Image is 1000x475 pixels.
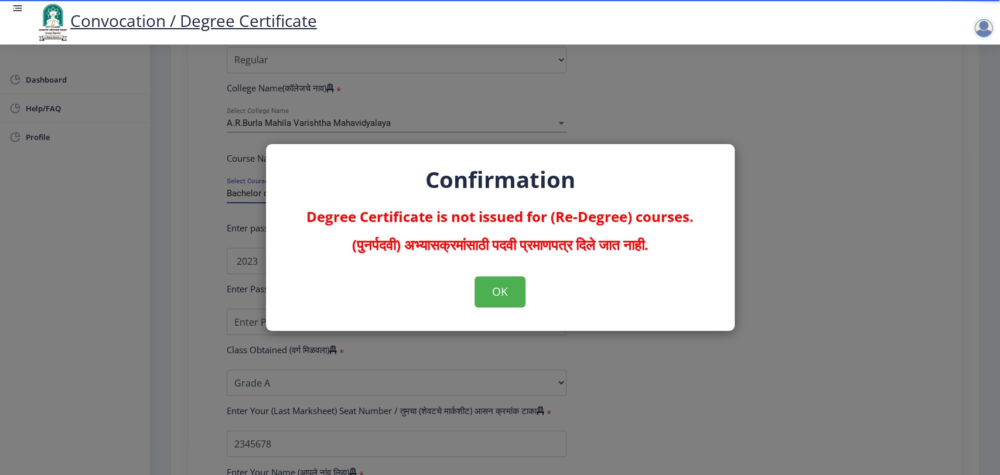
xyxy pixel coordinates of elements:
h2: Confirmation [289,168,711,191]
strong: (पुनर्पदवी) अभ्यासक्रमांसाठी पदवी प्रमाणपत्र दिले जात नाही. [352,235,649,254]
img: logo [35,2,70,42]
button: OK [475,276,525,307]
a: Convocation / Degree Certificate [35,9,317,32]
p: Degree Certificate is not issued for (Re-Degree) courses. [289,203,711,259]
